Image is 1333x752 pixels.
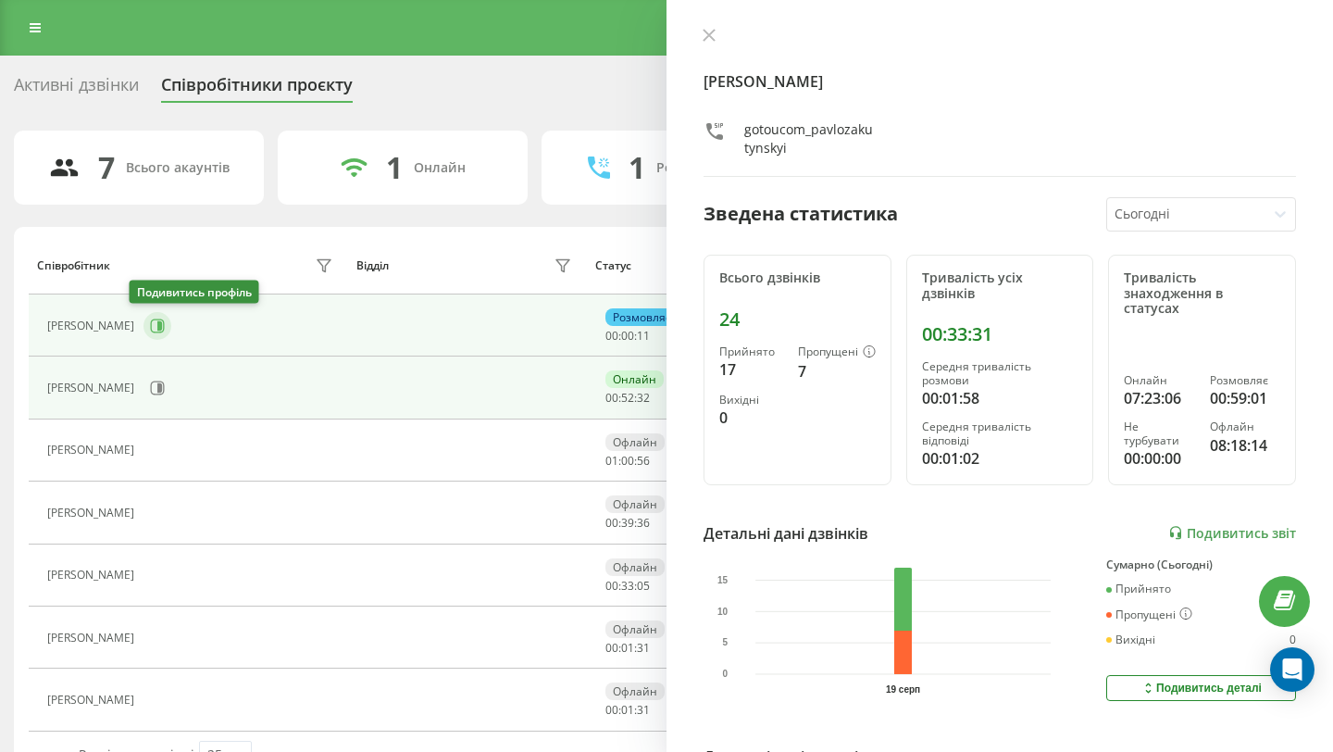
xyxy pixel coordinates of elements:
span: 00 [605,515,618,531]
span: 33 [621,578,634,594]
div: [PERSON_NAME] [47,507,139,520]
div: : : [605,580,650,593]
div: 00:59:01 [1210,387,1280,409]
div: Пропущені [1106,608,1192,622]
div: Всього акаунтів [126,160,230,176]
span: 31 [637,640,650,656]
div: [PERSON_NAME] [47,632,139,645]
div: Вихідні [1106,633,1155,646]
div: Пропущені [798,345,876,360]
div: Розмовляє [605,308,679,326]
div: 1 [386,150,403,185]
div: [PERSON_NAME] [47,569,139,582]
div: Тривалість усіх дзвінків [922,270,1078,302]
div: 07:23:06 [1124,387,1194,409]
div: Детальні дані дзвінків [704,522,868,545]
button: Подивитись деталі [1106,675,1296,701]
div: [PERSON_NAME] [47,320,139,332]
div: 24 [719,308,876,331]
div: Співробітники проєкту [161,75,353,104]
div: 00:01:02 [922,447,1078,470]
div: Прийнято [1106,583,1171,595]
div: Прийнято [719,345,783,358]
span: 00 [605,640,618,656]
div: 7 [798,360,876,382]
span: 00 [621,453,634,469]
div: Тривалість знаходження в статусах [1124,270,1280,317]
div: Співробітник [37,259,110,272]
div: Онлайн [414,160,466,176]
span: 01 [621,640,634,656]
div: 08:18:14 [1210,434,1280,457]
span: 00 [605,390,618,406]
div: : : [605,455,650,468]
span: 56 [637,453,650,469]
div: Офлайн [605,620,665,638]
div: [PERSON_NAME] [47,694,139,707]
text: 15 [717,575,729,585]
div: Розмовляють [656,160,746,176]
span: 00 [605,702,618,718]
text: 19 серп [886,684,920,695]
div: 0 [719,407,783,429]
div: Середня тривалість відповіді [922,420,1078,447]
div: : : [605,517,650,530]
div: Офлайн [1210,420,1280,433]
span: 01 [621,702,634,718]
div: Середня тривалість розмови [922,360,1078,387]
span: 52 [621,390,634,406]
div: : : [605,392,650,405]
span: 00 [605,328,618,344]
a: Подивитись звіт [1168,525,1296,541]
div: Офлайн [605,433,665,451]
div: Офлайн [605,558,665,576]
div: 0 [1289,633,1296,646]
div: Open Intercom Messenger [1270,647,1314,692]
text: 0 [723,669,729,679]
div: Відділ [356,259,389,272]
div: 7 [98,150,115,185]
div: 00:00:00 [1124,447,1194,470]
text: 10 [717,606,729,616]
div: Подивитись профіль [130,281,259,304]
div: Активні дзвінки [14,75,139,104]
div: Статус [595,259,631,272]
div: 00:01:58 [922,387,1078,409]
div: Подивитись деталі [1140,681,1262,696]
div: Розмовляє [1210,374,1280,387]
div: [PERSON_NAME] [47,382,139,395]
div: Онлайн [605,370,664,388]
div: : : [605,330,650,343]
span: 31 [637,702,650,718]
div: Всього дзвінків [719,270,876,286]
div: [PERSON_NAME] [47,444,139,457]
span: 32 [637,390,650,406]
div: Офлайн [605,683,665,700]
div: 1 [629,150,645,185]
div: Не турбувати [1124,420,1194,447]
span: 36 [637,515,650,531]
span: 00 [621,328,634,344]
div: Онлайн [1124,374,1194,387]
div: 17 [719,358,783,381]
div: Сумарно (Сьогодні) [1106,558,1296,571]
span: 11 [637,328,650,344]
div: Офлайн [605,495,665,513]
span: 05 [637,578,650,594]
text: 5 [723,637,729,647]
div: 00:33:31 [922,323,1078,345]
div: Вихідні [719,394,783,407]
span: 01 [605,453,618,469]
div: Зведена статистика [704,200,898,228]
div: : : [605,704,650,717]
span: 00 [605,578,618,594]
h4: [PERSON_NAME] [704,70,1296,93]
div: gotoucom_pavlozakutynskyi [744,120,877,157]
span: 39 [621,515,634,531]
div: : : [605,642,650,655]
